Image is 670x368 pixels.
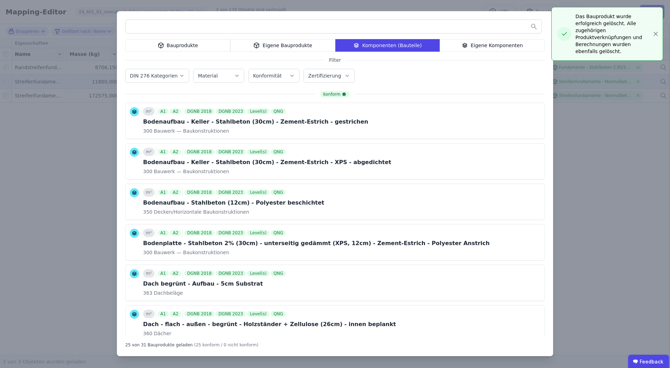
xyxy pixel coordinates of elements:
div: DGNB 2023 [216,271,246,276]
label: DIN 276 Kategorien [130,73,179,79]
div: QNG [271,190,286,195]
div: Eigene Komponenten [440,39,545,52]
div: A2 [170,311,181,317]
div: m² [143,148,155,156]
div: A2 [170,109,181,114]
span: Dächer [152,330,171,337]
div: A2 [170,190,181,195]
div: Eigene Bauprodukte [230,39,335,52]
div: Level(s) [247,109,269,114]
div: 25 von 31 Bauprodukte geladen [125,339,193,348]
div: QNG [271,109,286,114]
span: 300 [143,127,152,134]
div: Bodenaufbau - Stahlbeton (12cm) - Polyester beschichtet [143,199,324,207]
div: Level(s) [247,190,269,195]
button: Zertifizierung [304,69,354,82]
div: konform [320,91,349,97]
div: A1 [158,190,169,195]
div: Level(s) [247,271,269,276]
div: QNG [271,271,286,276]
span: Dachbeläge [152,289,183,296]
button: Material [194,69,244,82]
div: (25 konform / 0 nicht konform) [194,339,258,348]
div: DGNB 2023 [216,149,246,155]
label: Konformität [253,73,283,79]
div: m² [143,229,155,237]
div: DGNB 2023 [216,230,246,236]
div: Level(s) [247,230,269,236]
span: Bauwerk — Baukonstruktionen [152,168,229,175]
div: Bauprodukte [125,39,230,52]
div: QNG [271,230,286,236]
div: m² [143,107,155,116]
div: Bodenaufbau - Keller - Stahlbeton (30cm) - Zement-Estrich - gestrichen [143,118,368,126]
span: Bauwerk — Baukonstruktionen [152,249,229,256]
span: 300 [143,168,152,175]
div: A2 [170,149,181,155]
div: DGNB 2023 [216,311,246,317]
span: 363 [143,289,152,296]
div: A2 [170,230,181,236]
div: DGNB 2018 [184,271,214,276]
div: DGNB 2018 [184,190,214,195]
span: 300 [143,249,152,256]
div: Bodenplatte - Stahlbeton 2% (30cm) - unterseitig gedämmt (XPS, 12cm) - Zement-Estrich - Polyester... [143,239,490,248]
span: 360 [143,330,152,337]
span: Decken/Horizontale Baukonstruktionen [152,208,249,215]
div: DGNB 2023 [216,190,246,195]
label: Zertifizierung [308,73,342,79]
span: Bauwerk — Baukonstruktionen [152,127,229,134]
div: Komponenten (Bauteile) [335,39,440,52]
div: A1 [158,230,169,236]
span: 350 [143,208,152,215]
div: DGNB 2018 [184,149,214,155]
div: A1 [158,271,169,276]
div: A1 [158,311,169,317]
div: Level(s) [247,149,269,155]
button: Konformität [249,69,299,82]
div: QNG [271,311,286,317]
div: QNG [271,149,286,155]
div: Level(s) [247,311,269,317]
div: A1 [158,149,169,155]
div: DGNB 2018 [184,230,214,236]
label: Material [198,73,219,79]
div: Dach - flach - außen - begrünt - Holzständer + Zellulose (26cm) - innen beplankt [143,320,396,329]
span: Filter [325,57,345,64]
div: A2 [170,271,181,276]
div: m² [143,188,155,197]
div: DGNB 2018 [184,109,214,114]
div: DGNB 2023 [216,109,246,114]
button: DIN 276 Kategorien [126,69,189,82]
div: DGNB 2018 [184,311,214,317]
div: m² [143,310,155,318]
div: m² [143,269,155,278]
div: Dach begrünt - Aufbau - 5cm Substrat [143,280,287,288]
div: Bodenaufbau - Keller - Stahlbeton (30cm) - Zement-Estrich - XPS - abgedichtet [143,158,391,167]
div: A1 [158,109,169,114]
